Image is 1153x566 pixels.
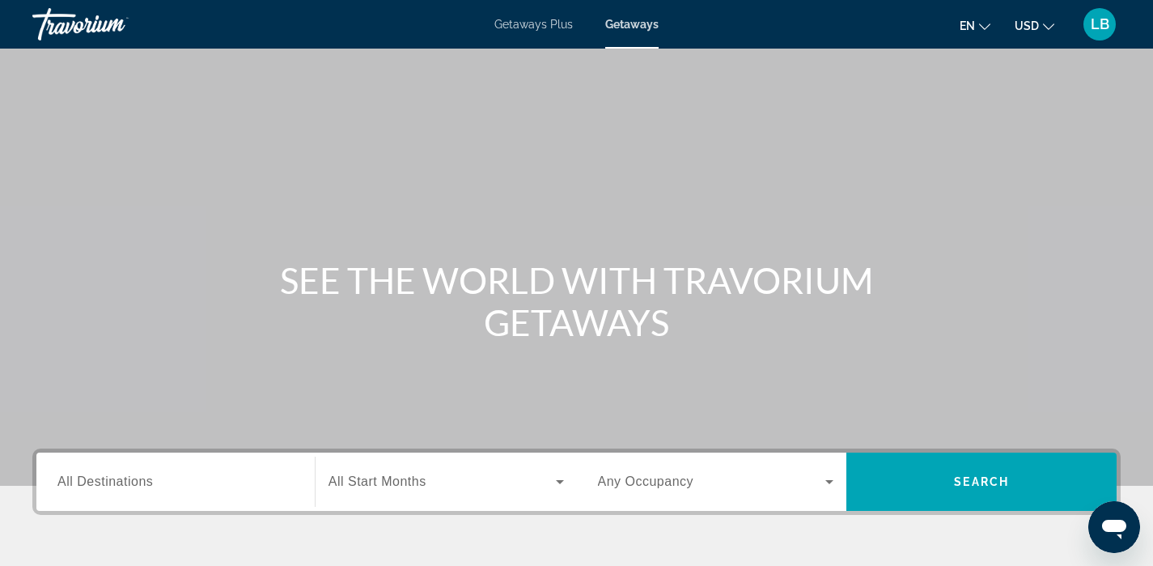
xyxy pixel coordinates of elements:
[598,475,694,488] span: Any Occupancy
[954,475,1009,488] span: Search
[605,18,659,31] a: Getaways
[1015,14,1054,37] button: Change currency
[1091,16,1109,32] span: LB
[32,3,194,45] a: Travorium
[273,259,880,343] h1: SEE THE WORLD WITH TRAVORIUM GETAWAYS
[494,18,573,31] a: Getaways Plus
[1079,7,1121,41] button: User Menu
[1015,19,1039,32] span: USD
[57,475,153,488] span: All Destinations
[960,14,990,37] button: Change language
[36,453,1117,511] div: Search widget
[1088,501,1140,553] iframe: Button to launch messaging window
[329,475,426,488] span: All Start Months
[846,453,1117,511] button: Search
[960,19,975,32] span: en
[57,473,294,492] input: Select destination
